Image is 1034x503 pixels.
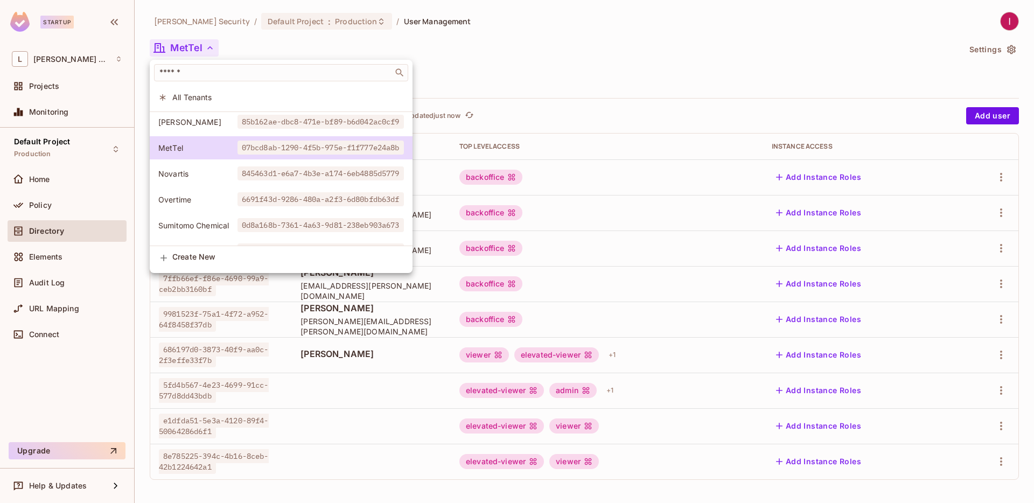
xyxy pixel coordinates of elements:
span: 85b162ae-dbc8-471e-bf89-b6d042ac0cf9 [237,115,404,129]
span: Overtime [158,194,237,205]
div: Show only users with a role in this tenant: Overtime [150,188,413,211]
span: [PERSON_NAME] [158,117,237,127]
span: Novartis [158,169,237,179]
div: Show only users with a role in this tenant: Sumitomo Chemical [150,214,413,237]
span: 07bcd8ab-1290-4f5b-975e-f1f777e24a8b [237,141,404,155]
span: All Tenants [172,92,404,102]
span: 6691f43d-9286-480a-a2f3-6d80bfdb63df [237,192,404,206]
div: Show only users with a role in this tenant: Lumia [150,110,413,134]
div: Show only users with a role in this tenant: Novartis [150,162,413,185]
div: Show only users with a role in this tenant: MetTel [150,136,413,159]
span: Sumitomo Chemical [158,220,237,230]
div: Show only users with a role in this tenant: Sunbit [150,239,413,262]
span: 0d8a168b-7361-4a63-9d81-238eb903a673 [237,218,404,232]
span: 845463d1-e6a7-4b3e-a174-6eb4885d5779 [237,166,404,180]
span: Create New [172,253,404,261]
span: MetTel [158,143,237,153]
span: adef511b-f3dc-4f7e-95f3-bf3c32bd8a9b [237,243,404,257]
